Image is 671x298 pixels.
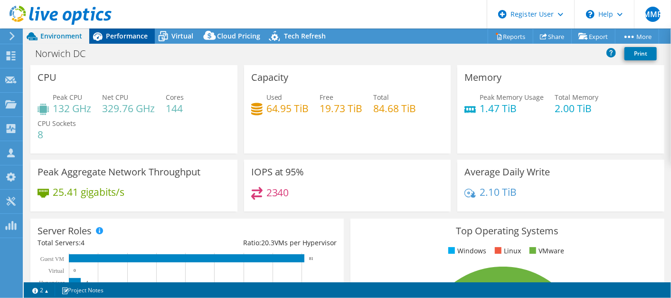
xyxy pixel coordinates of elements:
span: Free [320,93,334,102]
h4: 2.00 TiB [555,103,598,114]
span: Peak Memory Usage [480,93,544,102]
h3: IOPS at 95% [251,167,304,177]
h3: Capacity [251,72,289,83]
text: 4 [86,280,88,285]
span: Total [374,93,389,102]
svg: \n [586,10,595,19]
h4: 8 [38,129,76,140]
a: More [615,29,659,44]
h3: Peak Aggregate Network Throughput [38,167,200,177]
a: Export [571,29,615,44]
h1: Norwich DC [31,48,100,59]
span: Net CPU [102,93,128,102]
h4: 64.95 TiB [266,103,309,114]
text: Virtual [48,268,65,274]
li: Windows [446,246,486,256]
span: Used [266,93,283,102]
span: 20.3 [261,238,274,247]
h3: Top Operating Systems [358,226,657,236]
span: Total Memory [555,93,598,102]
div: Ratio: VMs per Hypervisor [187,238,337,248]
li: Linux [492,246,521,256]
span: Peak CPU [53,93,82,102]
h4: 329.76 GHz [102,103,155,114]
h4: 132 GHz [53,103,91,114]
h4: 144 [166,103,184,114]
h3: Average Daily Write [464,167,550,177]
span: Environment [40,31,82,40]
a: Print [624,47,657,60]
text: Guest VM [40,256,64,262]
h3: Server Roles [38,226,92,236]
li: VMware [527,246,564,256]
h3: Memory [464,72,501,83]
h4: 84.68 TiB [374,103,416,114]
h3: CPU [38,72,57,83]
h4: 2340 [266,187,289,198]
a: Reports [488,29,533,44]
h4: 2.10 TiB [480,187,517,197]
h4: 1.47 TiB [480,103,544,114]
text: 81 [309,256,313,261]
text: Hypervisor [39,279,65,286]
span: CPU Sockets [38,119,76,128]
span: Performance [106,31,148,40]
span: 4 [81,238,85,247]
h4: 19.73 TiB [320,103,363,114]
h4: 25.41 gigabits/s [53,187,124,197]
a: 2 [26,284,55,296]
span: Virtual [171,31,193,40]
span: MMR [645,7,661,22]
div: Total Servers: [38,238,187,248]
span: Tech Refresh [284,31,326,40]
span: Cores [166,93,184,102]
text: 0 [74,268,76,273]
a: Project Notes [55,284,110,296]
a: Share [533,29,572,44]
span: Cloud Pricing [217,31,260,40]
